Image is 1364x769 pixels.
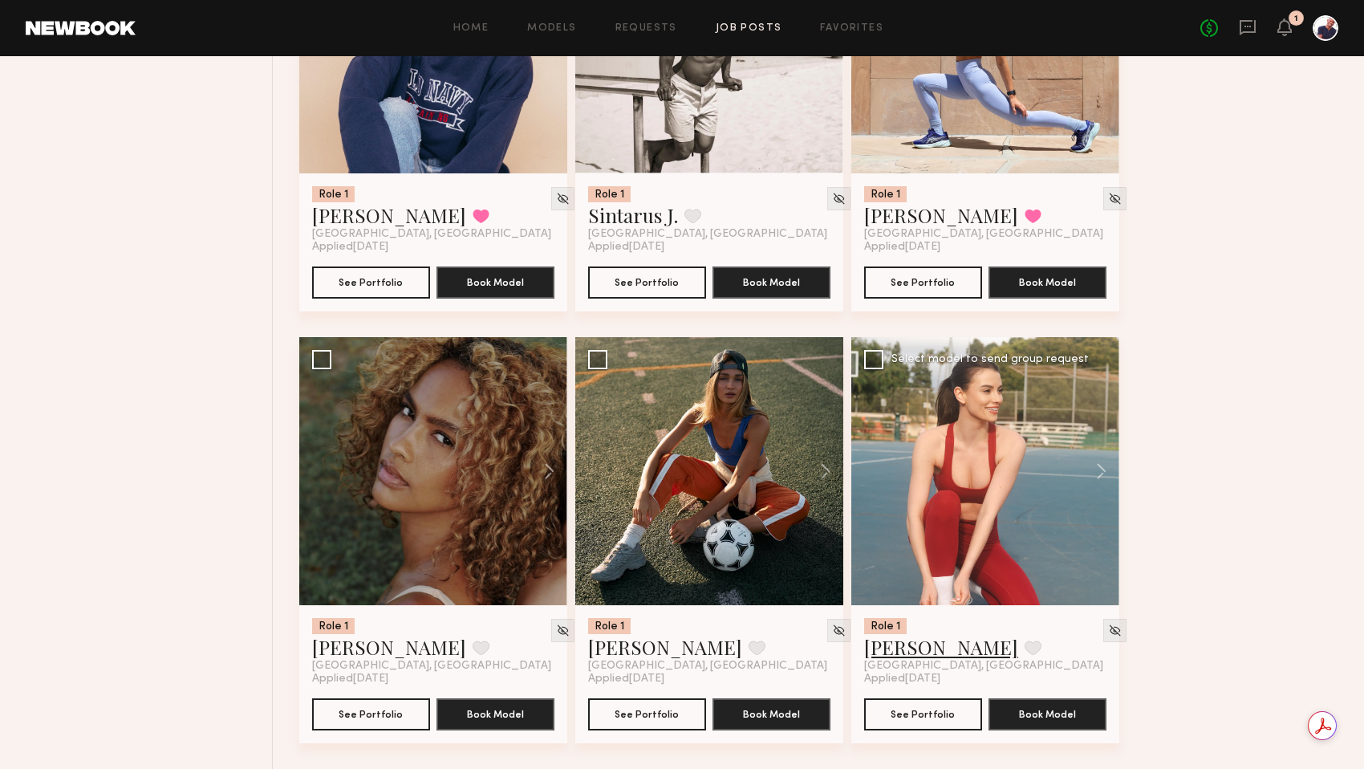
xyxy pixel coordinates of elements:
img: Unhide Model [1108,192,1122,205]
div: Applied [DATE] [312,673,554,686]
a: Favorites [820,23,883,34]
button: Book Model [988,267,1106,299]
button: See Portfolio [312,267,430,299]
div: Role 1 [312,186,355,202]
a: Job Posts [716,23,782,34]
a: [PERSON_NAME] [588,634,742,660]
a: Book Model [436,706,554,720]
div: Role 1 [864,186,907,202]
a: [PERSON_NAME] [312,634,466,660]
a: Requests [615,23,677,34]
a: Sintarus J. [588,202,678,228]
a: [PERSON_NAME] [864,634,1018,660]
button: See Portfolio [864,267,982,299]
div: Applied [DATE] [312,241,554,254]
div: Role 1 [864,618,907,634]
span: [GEOGRAPHIC_DATA], [GEOGRAPHIC_DATA] [312,228,551,241]
a: Book Model [712,275,830,288]
div: Role 1 [588,186,631,202]
span: [GEOGRAPHIC_DATA], [GEOGRAPHIC_DATA] [588,660,827,673]
button: See Portfolio [588,267,706,299]
a: [PERSON_NAME] [864,202,1018,228]
div: Applied [DATE] [864,673,1106,686]
img: Unhide Model [556,192,570,205]
a: Models [527,23,576,34]
span: [GEOGRAPHIC_DATA], [GEOGRAPHIC_DATA] [864,660,1103,673]
button: Book Model [712,267,830,299]
div: Select model to send group request [891,354,1089,365]
span: [GEOGRAPHIC_DATA], [GEOGRAPHIC_DATA] [864,228,1103,241]
a: Book Model [988,275,1106,288]
button: Book Model [988,698,1106,730]
a: [PERSON_NAME] [312,202,466,228]
button: Book Model [712,698,830,730]
a: Book Model [988,706,1106,720]
a: Home [453,23,489,34]
button: See Portfolio [312,698,430,730]
div: 1 [1294,14,1298,23]
button: See Portfolio [864,698,982,730]
div: Role 1 [312,618,355,634]
span: [GEOGRAPHIC_DATA], [GEOGRAPHIC_DATA] [312,660,551,673]
button: Book Model [436,698,554,730]
div: Applied [DATE] [588,673,830,686]
img: Unhide Model [1108,624,1122,637]
img: Unhide Model [556,624,570,637]
span: [GEOGRAPHIC_DATA], [GEOGRAPHIC_DATA] [588,228,827,241]
img: Unhide Model [832,192,846,205]
div: Applied [DATE] [864,241,1106,254]
button: Book Model [436,267,554,299]
button: See Portfolio [588,698,706,730]
a: Book Model [712,706,830,720]
img: Unhide Model [832,624,846,637]
a: Book Model [436,275,554,288]
div: Applied [DATE] [588,241,830,254]
div: Role 1 [588,618,631,634]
